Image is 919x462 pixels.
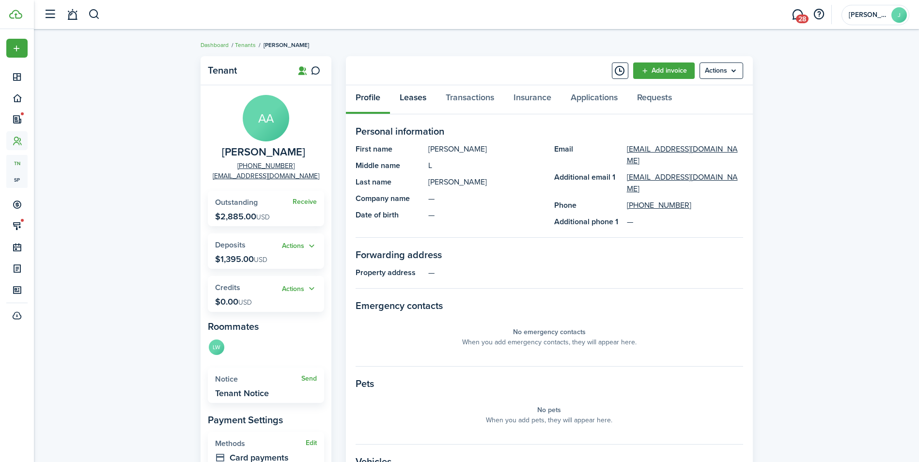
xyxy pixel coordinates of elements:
panel-main-subtitle: Roommates [208,319,324,334]
p: $1,395.00 [215,254,267,264]
panel-main-description: — [428,267,743,278]
a: Insurance [504,85,561,114]
a: Leases [390,85,436,114]
panel-main-section-title: Pets [356,376,743,391]
panel-main-title: Email [554,143,622,167]
button: Timeline [612,62,628,79]
a: Notifications [63,2,81,27]
panel-main-title: Phone [554,200,622,211]
avatar-text: J [891,7,907,23]
a: sp [6,171,28,188]
button: Open menu [6,39,28,58]
span: 28 [796,15,809,23]
span: Credits [215,282,240,293]
panel-main-section-title: Emergency contacts [356,298,743,313]
panel-main-title: Property address [356,267,423,278]
panel-main-placeholder-description: When you add pets, they will appear here. [486,415,612,425]
widget-stats-title: Methods [215,439,306,448]
button: Open menu [282,241,317,252]
a: Send [301,375,317,383]
a: tn [6,155,28,171]
button: Open sidebar [41,5,59,24]
panel-main-section-title: Forwarding address [356,247,743,262]
a: [EMAIL_ADDRESS][DOMAIN_NAME] [213,171,319,181]
a: [EMAIL_ADDRESS][DOMAIN_NAME] [627,143,743,167]
panel-main-description: — [428,193,545,204]
a: Requests [627,85,682,114]
span: Deposits [215,239,246,250]
a: Add invoice [633,62,695,79]
button: Actions [282,283,317,294]
panel-main-placeholder-description: When you add emergency contacts, they will appear here. [462,337,637,347]
panel-main-description: — [428,209,545,221]
panel-main-description: L [428,160,545,171]
a: Transactions [436,85,504,114]
p: $2,885.00 [215,212,270,221]
button: Actions [282,241,317,252]
panel-main-section-title: Personal information [356,124,743,139]
a: Tenants [235,41,256,49]
span: Anthony Alston [222,146,305,158]
button: Search [88,6,100,23]
button: Open menu [700,62,743,79]
a: Dashboard [201,41,229,49]
panel-main-description: [PERSON_NAME] [428,143,545,155]
button: Open menu [282,283,317,294]
panel-main-description: [PERSON_NAME] [428,176,545,188]
button: Open resource center [810,6,827,23]
a: Messaging [788,2,807,27]
menu-btn: Actions [700,62,743,79]
avatar-text: AA [243,95,289,141]
panel-main-subtitle: Payment Settings [208,413,324,427]
img: TenantCloud [9,10,22,19]
button: Edit [306,439,317,447]
span: Outstanding [215,197,258,208]
panel-main-placeholder-title: No pets [537,405,561,415]
panel-main-title: Additional email 1 [554,171,622,195]
panel-main-title: Middle name [356,160,423,171]
panel-main-title: Additional phone 1 [554,216,622,228]
widget-stats-title: Notice [215,375,301,384]
a: Applications [561,85,627,114]
widget-stats-description: Tenant Notice [215,388,269,398]
span: USD [254,255,267,265]
a: [PHONE_NUMBER] [627,200,691,211]
span: Jennifer [849,12,888,18]
avatar-text: LW [209,339,224,355]
a: [PHONE_NUMBER] [237,161,295,171]
panel-main-placeholder-title: No emergency contacts [513,327,586,337]
a: Receive [293,198,317,206]
panel-main-title: Company name [356,193,423,204]
panel-main-title: First name [356,143,423,155]
a: [EMAIL_ADDRESS][DOMAIN_NAME] [627,171,743,195]
a: LW [208,339,225,358]
span: USD [238,297,252,308]
p: $0.00 [215,297,252,307]
panel-main-title: Last name [356,176,423,188]
span: [PERSON_NAME] [264,41,309,49]
panel-main-title: Date of birth [356,209,423,221]
panel-main-title: Tenant [208,65,285,76]
span: USD [256,212,270,222]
